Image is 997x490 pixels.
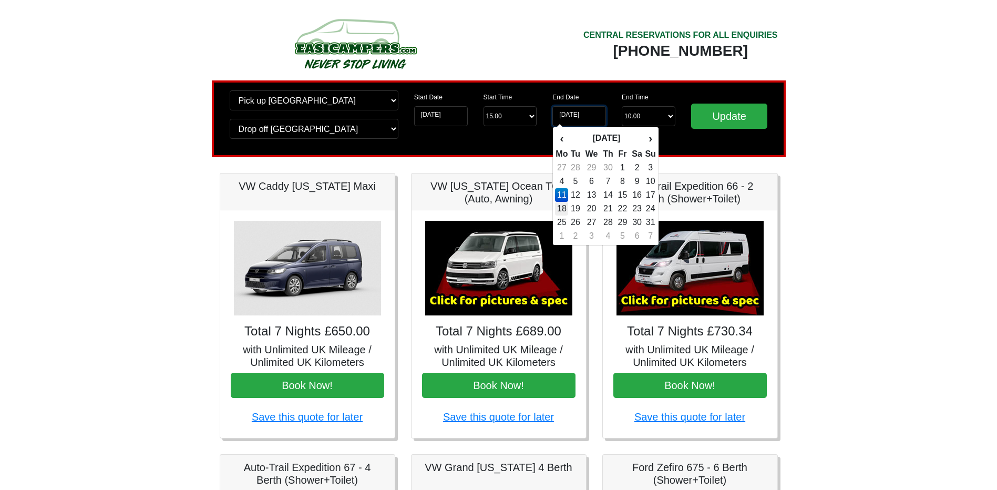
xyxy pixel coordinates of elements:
[630,175,645,188] td: 9
[583,29,778,42] div: CENTRAL RESERVATIONS FOR ALL ENQUIRIES
[422,373,575,398] button: Book Now!
[644,175,656,188] td: 10
[615,161,630,175] td: 1
[231,324,384,339] h4: Total 7 Nights £650.00
[568,175,582,188] td: 5
[582,161,600,175] td: 29
[613,324,767,339] h4: Total 7 Nights £730.34
[613,373,767,398] button: Book Now!
[644,202,656,216] td: 24
[644,188,656,202] td: 17
[630,229,645,243] td: 6
[644,216,656,229] td: 31
[231,373,384,398] button: Book Now!
[414,93,443,102] label: Start Date
[555,202,568,216] td: 18
[601,216,616,229] td: 28
[583,42,778,60] div: [PHONE_NUMBER]
[630,188,645,202] td: 16
[231,180,384,192] h5: VW Caddy [US_STATE] Maxi
[615,175,630,188] td: 8
[414,106,468,126] input: Start Date
[630,216,645,229] td: 30
[644,129,656,147] th: ›
[555,188,568,202] td: 11
[582,229,600,243] td: 3
[255,15,455,73] img: campers-checkout-logo.png
[555,229,568,243] td: 1
[568,229,582,243] td: 2
[568,216,582,229] td: 26
[582,175,600,188] td: 6
[555,147,568,161] th: Mo
[555,129,568,147] th: ‹
[443,411,554,423] a: Save this quote for later
[582,147,600,161] th: We
[582,202,600,216] td: 20
[422,324,575,339] h4: Total 7 Nights £689.00
[615,216,630,229] td: 29
[234,221,381,315] img: VW Caddy California Maxi
[484,93,512,102] label: Start Time
[555,161,568,175] td: 27
[231,461,384,486] h5: Auto-Trail Expedition 67 - 4 Berth (Shower+Toilet)
[601,147,616,161] th: Th
[568,147,582,161] th: Tu
[615,188,630,202] td: 15
[613,461,767,486] h5: Ford Zefiro 675 - 6 Berth (Shower+Toilet)
[568,161,582,175] td: 28
[425,221,572,315] img: VW California Ocean T6.1 (Auto, Awning)
[634,411,745,423] a: Save this quote for later
[615,147,630,161] th: Fr
[568,188,582,202] td: 12
[582,216,600,229] td: 27
[568,129,644,147] th: [DATE]
[601,161,616,175] td: 30
[615,229,630,243] td: 5
[552,106,606,126] input: Return Date
[252,411,363,423] a: Save this quote for later
[555,216,568,229] td: 25
[601,188,616,202] td: 14
[422,343,575,369] h5: with Unlimited UK Mileage / Unlimited UK Kilometers
[644,147,656,161] th: Su
[231,343,384,369] h5: with Unlimited UK Mileage / Unlimited UK Kilometers
[630,147,645,161] th: Sa
[568,202,582,216] td: 19
[613,343,767,369] h5: with Unlimited UK Mileage / Unlimited UK Kilometers
[616,221,764,315] img: Auto-Trail Expedition 66 - 2 Berth (Shower+Toilet)
[615,202,630,216] td: 22
[422,180,575,205] h5: VW [US_STATE] Ocean T6.1 (Auto, Awning)
[644,161,656,175] td: 3
[601,229,616,243] td: 4
[644,229,656,243] td: 7
[691,104,768,129] input: Update
[582,188,600,202] td: 13
[630,202,645,216] td: 23
[555,175,568,188] td: 4
[552,93,579,102] label: End Date
[613,180,767,205] h5: Auto-Trail Expedition 66 - 2 Berth (Shower+Toilet)
[601,175,616,188] td: 7
[630,161,645,175] td: 2
[422,461,575,474] h5: VW Grand [US_STATE] 4 Berth
[601,202,616,216] td: 21
[622,93,649,102] label: End Time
